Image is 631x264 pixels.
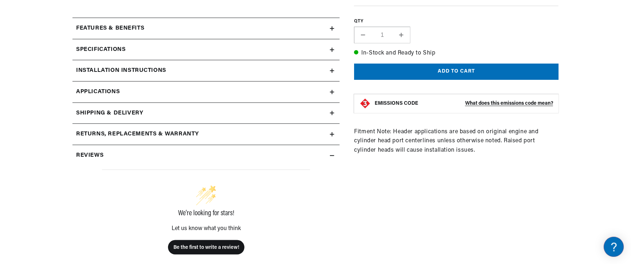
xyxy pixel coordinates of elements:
summary: Installation instructions [72,60,340,81]
summary: Returns, Replacements & Warranty [72,124,340,145]
a: Orders FAQ [7,151,137,162]
label: QTY [354,18,559,25]
p: In-Stock and Ready to Ship [354,49,559,58]
div: JBA Performance Exhaust [7,80,137,87]
a: POWERED BY ENCHANT [99,208,139,215]
a: FAQ [7,61,137,73]
h2: Returns, Replacements & Warranty [76,130,199,139]
button: Contact Us [7,193,137,206]
a: FAQs [7,91,137,103]
span: Applications [76,87,120,97]
div: We’re looking for stars! [102,210,310,217]
h2: Shipping & Delivery [76,109,143,118]
button: Be the first to write a review! [168,240,244,255]
strong: What does this emissions code mean? [465,101,553,106]
div: Orders [7,139,137,146]
button: EMISSIONS CODEWhat does this emissions code mean? [375,100,553,107]
a: Shipping FAQs [7,121,137,132]
a: Applications [72,82,340,103]
summary: Features & Benefits [72,18,340,39]
summary: Specifications [72,39,340,60]
summary: Reviews [72,145,340,166]
summary: Shipping & Delivery [72,103,340,124]
img: Emissions code [359,98,371,109]
h2: Specifications [76,45,125,55]
h2: Reviews [76,151,103,160]
div: Shipping [7,110,137,117]
div: Let us know what you think [102,226,310,231]
div: Payment, Pricing, and Promotions [7,169,137,176]
button: Add to cart [354,64,559,80]
a: Payment, Pricing, and Promotions FAQ [7,181,137,192]
strong: EMISSIONS CODE [375,101,418,106]
div: Ignition Products [7,50,137,57]
h2: Features & Benefits [76,24,144,33]
h2: Installation instructions [76,66,166,75]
